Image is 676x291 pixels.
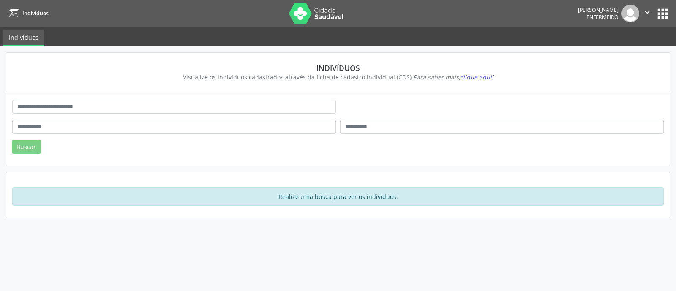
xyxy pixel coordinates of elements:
[18,63,658,73] div: Indivíduos
[3,30,44,46] a: Indivíduos
[6,6,49,20] a: Indivíduos
[12,140,41,154] button: Buscar
[18,73,658,82] div: Visualize os indivíduos cadastrados através da ficha de cadastro individual (CDS).
[22,10,49,17] span: Indivíduos
[655,6,670,21] button: apps
[578,6,619,14] div: [PERSON_NAME]
[460,73,493,81] span: clique aqui!
[643,8,652,17] i: 
[413,73,493,81] i: Para saber mais,
[621,5,639,22] img: img
[12,187,664,206] div: Realize uma busca para ver os indivíduos.
[639,5,655,22] button: 
[586,14,619,21] span: Enfermeiro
